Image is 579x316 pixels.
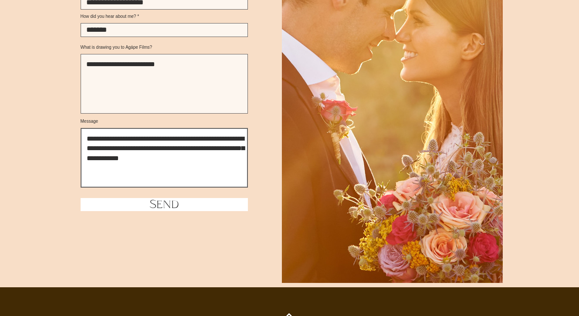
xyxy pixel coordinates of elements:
[149,196,179,213] span: Send
[81,14,248,19] label: How did you hear about me?
[81,198,248,211] button: Send
[81,45,248,50] label: What is drawing you to Agápe Films?
[81,119,248,124] label: Message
